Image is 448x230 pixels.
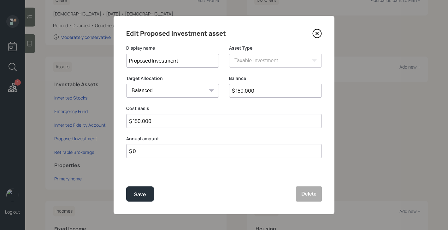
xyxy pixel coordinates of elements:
h4: Edit Proposed Investment asset [126,28,226,39]
div: Save [134,190,146,199]
button: Save [126,186,154,202]
label: Asset Type [229,45,322,51]
label: Cost Basis [126,105,322,112]
button: Delete [296,186,322,202]
label: Annual amount [126,136,322,142]
label: Display name [126,45,219,51]
label: Target Allocation [126,75,219,82]
label: Balance [229,75,322,82]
